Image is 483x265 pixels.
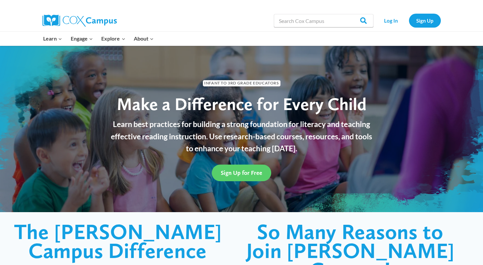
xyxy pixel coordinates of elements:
[274,14,373,27] input: Search Cox Campus
[377,14,441,27] nav: Secondary Navigation
[117,93,366,114] span: Make a Difference for Every Child
[71,34,93,43] span: Engage
[39,32,158,46] nav: Primary Navigation
[101,34,125,43] span: Explore
[212,165,271,181] a: Sign Up for Free
[107,118,376,155] p: Learn best practices for building a strong foundation for literacy and teaching effective reading...
[377,14,406,27] a: Log In
[203,80,281,86] span: Infant to 3rd Grade Educators
[134,34,154,43] span: About
[42,15,117,27] img: Cox Campus
[409,14,441,27] a: Sign Up
[43,34,62,43] span: Learn
[14,219,222,264] span: The [PERSON_NAME] Campus Difference
[221,169,262,176] span: Sign Up for Free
